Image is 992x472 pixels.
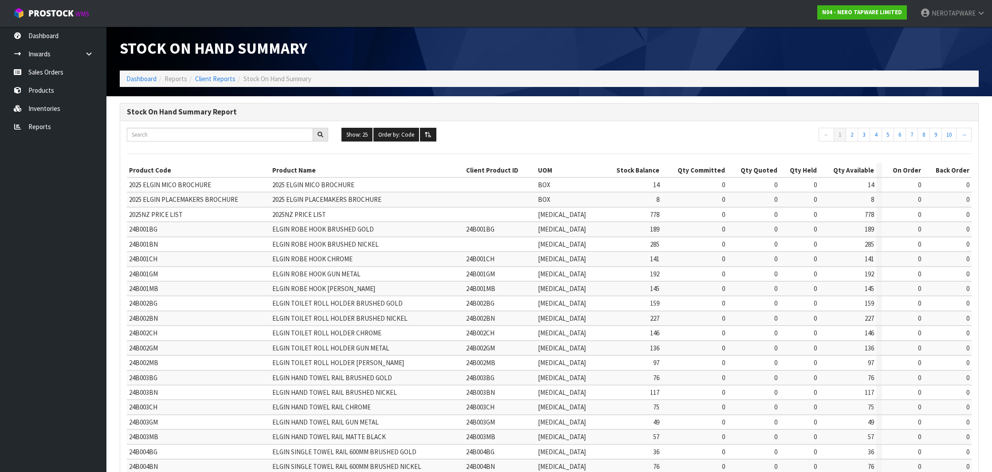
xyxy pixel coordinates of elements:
span: 24B002BN [129,314,158,323]
span: [MEDICAL_DATA] [538,462,586,471]
span: 24B002GM [466,344,495,352]
span: 24B001CH [129,255,157,263]
span: [MEDICAL_DATA] [538,433,586,441]
span: ELGIN ROBE HOOK GUN METAL [272,270,361,278]
span: 14 [653,181,659,189]
span: 0 [814,210,817,219]
span: ProStock [28,8,74,19]
span: 0 [722,270,725,278]
span: 0 [814,448,817,456]
span: 0 [966,284,969,293]
span: 192 [650,270,659,278]
span: 2025 ELGIN PLACEMAKERS BROCHURE [129,195,238,204]
span: 0 [774,210,777,219]
span: 0 [722,299,725,307]
th: Product Name [270,163,464,177]
span: 0 [722,181,725,189]
a: 7 [906,128,918,142]
span: 2025NZ PRICE LIST [272,210,326,219]
span: 24B002MB [466,358,495,367]
span: 24B003CH [129,403,157,411]
span: 0 [814,225,817,233]
span: 24B001CH [466,255,494,263]
span: 0 [918,388,921,397]
span: 0 [966,433,969,441]
span: 0 [918,181,921,189]
span: 0 [966,374,969,382]
span: 24B002CH [129,329,157,337]
small: WMS [75,10,89,18]
span: 0 [814,388,817,397]
a: 4 [870,128,882,142]
span: 2025 ELGIN PLACEMAKERS BROCHURE [272,195,381,204]
span: 117 [865,388,874,397]
span: BOX [538,181,550,189]
span: 0 [966,388,969,397]
span: 57 [653,433,659,441]
span: 0 [966,270,969,278]
span: Stock On Hand Summary [243,75,311,83]
th: Qty Held [780,163,819,177]
span: 0 [918,462,921,471]
span: 0 [814,374,817,382]
span: 75 [653,403,659,411]
span: 136 [865,344,874,352]
span: [MEDICAL_DATA] [538,210,586,219]
span: [MEDICAL_DATA] [538,344,586,352]
a: 3 [858,128,870,142]
span: 0 [966,225,969,233]
span: 97 [868,358,874,367]
span: 24B003BG [129,374,157,382]
th: Product Code [127,163,270,177]
span: 0 [722,433,725,441]
span: 141 [865,255,874,263]
span: 24B001MB [129,284,158,293]
span: [MEDICAL_DATA] [538,448,586,456]
span: 0 [814,403,817,411]
span: 0 [722,240,725,248]
span: 0 [814,240,817,248]
span: 0 [966,181,969,189]
span: 0 [722,255,725,263]
span: ELGIN HAND TOWEL RAIL BRUSHED GOLD [272,374,392,382]
a: ← [819,128,834,142]
span: 227 [865,314,874,323]
span: 0 [722,225,725,233]
span: 24B004BN [129,462,158,471]
span: 2025 ELGIN MICO BROCHURE [272,181,354,189]
span: 49 [868,418,874,426]
span: 0 [774,255,777,263]
span: ELGIN HAND TOWEL RAIL GUN METAL [272,418,379,426]
span: 24B004BN [466,462,495,471]
span: 0 [814,418,817,426]
span: 0 [814,255,817,263]
span: 0 [918,403,921,411]
span: [MEDICAL_DATA] [538,225,586,233]
span: 0 [722,195,725,204]
span: 0 [918,240,921,248]
strong: N04 - NERO TAPWARE LIMITED [822,8,902,16]
span: 192 [865,270,874,278]
span: 285 [865,240,874,248]
span: 189 [650,225,659,233]
a: 1 [834,128,846,142]
span: 24B001GM [129,270,158,278]
span: 189 [865,225,874,233]
span: 0 [722,388,725,397]
a: Client Reports [195,75,235,83]
span: 0 [918,314,921,323]
span: 24B003MB [129,433,158,441]
span: 0 [774,358,777,367]
span: ELGIN ROBE HOOK CHROME [272,255,353,263]
span: 146 [865,329,874,337]
span: 0 [814,462,817,471]
th: Qty Committed [662,163,727,177]
span: [MEDICAL_DATA] [538,299,586,307]
span: 0 [814,270,817,278]
span: 0 [774,388,777,397]
span: 778 [865,210,874,219]
span: ELGIN HAND TOWEL RAIL MATTE BLACK [272,433,386,441]
span: 0 [774,270,777,278]
span: ELGIN TOILET ROLL HOLDER GUN METAL [272,344,389,352]
span: [MEDICAL_DATA] [538,270,586,278]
